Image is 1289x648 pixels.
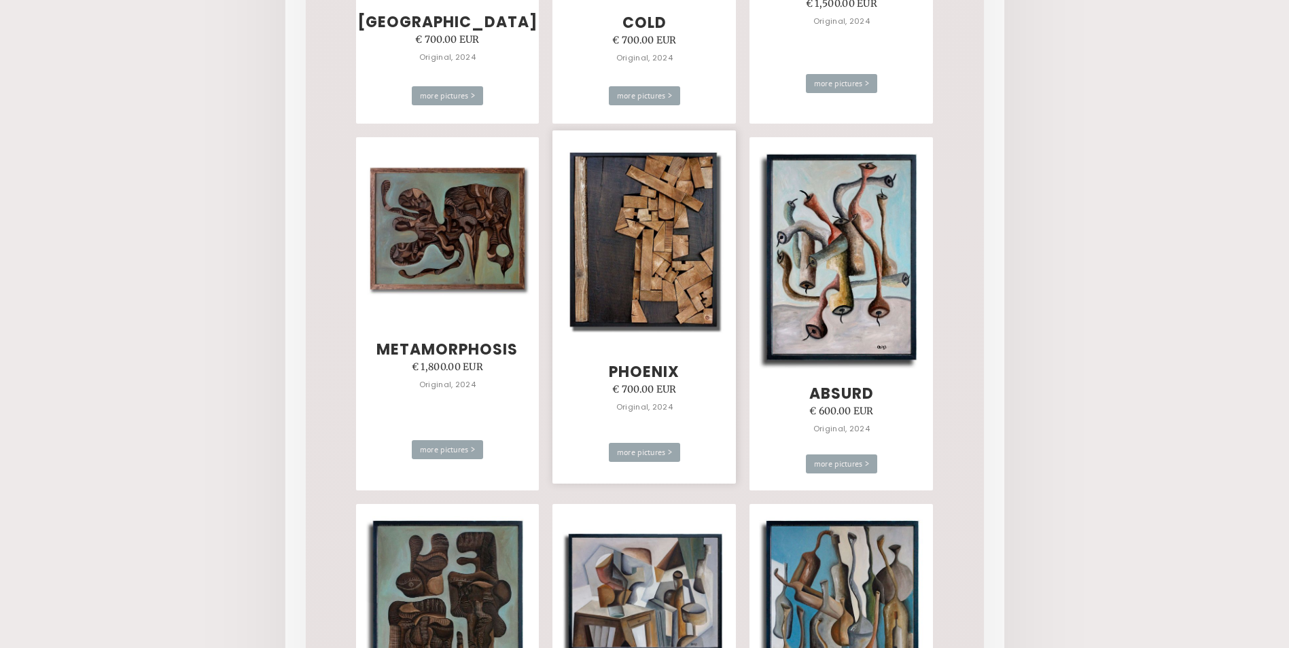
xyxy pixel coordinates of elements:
img: Painting, 50 w x 70 h cm, Oil on canvas [759,147,924,369]
div: Original, 2024 [616,49,673,67]
h3: Phoenix [609,364,679,380]
img: Woodcut, 65 w x 78 h cm [562,145,727,338]
div: € 1,800.00 EUR [412,358,483,376]
div: Original, 2024 [616,398,673,416]
div: Original, 2024 [419,48,476,66]
div: € 600.00 EUR [809,402,874,420]
div: more pictures > [806,74,878,93]
div: Original, 2024 [419,376,476,393]
a: Phoenix€ 700.00 EUROriginal, 2024more pictures > [552,130,736,484]
div: more pictures > [806,454,878,473]
h3: Absurd [809,386,874,402]
div: more pictures > [412,440,484,459]
div: more pictures > [609,443,681,462]
div: € 700.00 EUR [415,31,480,48]
a: Absurd€ 600.00 EUROriginal, 2024more pictures > [749,137,933,490]
h3: [GEOGRAPHIC_DATA] [357,14,537,31]
div: more pictures > [609,86,681,105]
div: € 700.00 EUR [612,380,677,398]
div: Original, 2024 [813,420,870,437]
div: Original, 2024 [813,12,870,30]
a: Metamorphosis€ 1,800.00 EUROriginal, 2024more pictures > [356,137,540,490]
div: € 700.00 EUR [612,31,677,49]
div: more pictures > [412,86,484,105]
img: Painting, 130 w x 100 h cm, Oil on canvas [365,162,530,295]
h3: Metamorphosis [376,342,518,358]
h3: cold [622,15,667,31]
